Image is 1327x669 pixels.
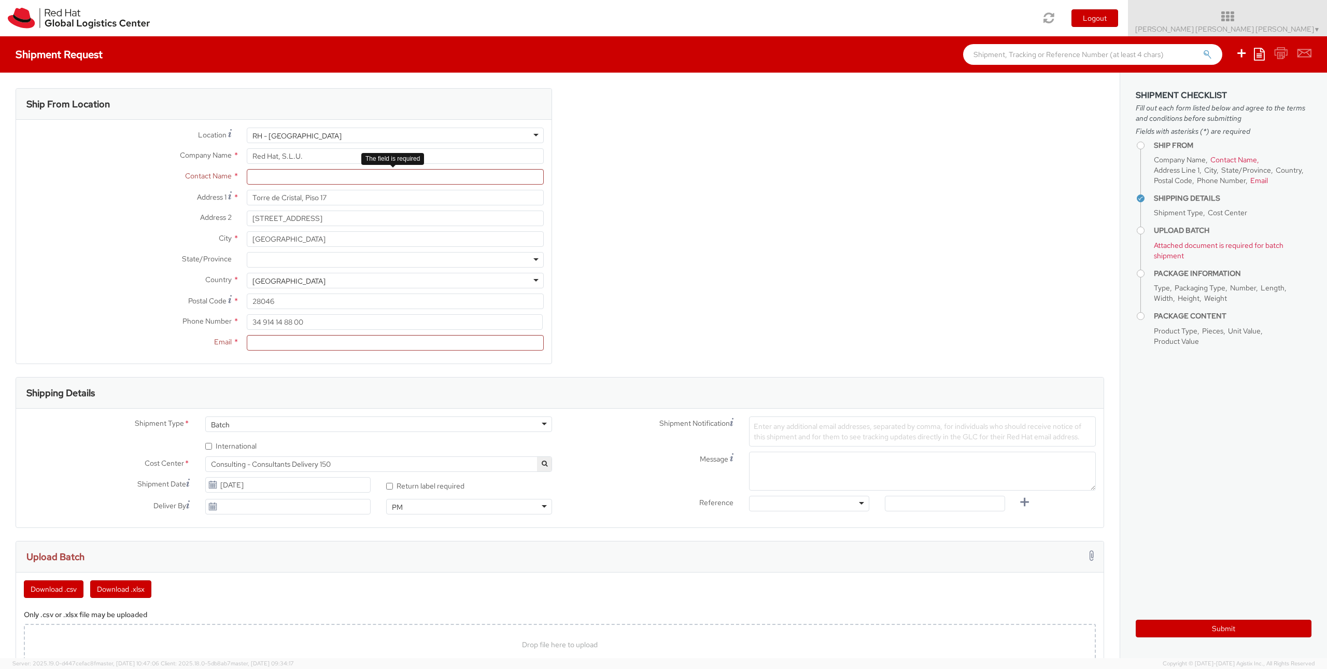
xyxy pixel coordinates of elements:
[182,316,232,326] span: Phone Number
[219,233,232,243] span: City
[231,660,294,667] span: master, [DATE] 09:34:17
[1197,176,1246,185] span: Phone Number
[24,580,83,598] button: Download .csv
[1250,176,1268,185] span: Email
[1154,176,1192,185] span: Postal Code
[252,131,342,141] div: RH - [GEOGRAPHIC_DATA]
[386,479,466,491] label: Return label required
[180,150,232,160] span: Company Name
[211,420,230,430] div: Batch
[1178,294,1199,303] span: Height
[135,418,184,430] span: Shipment Type
[1163,660,1315,668] span: Copyright © [DATE]-[DATE] Agistix Inc., All Rights Reserved
[1071,9,1118,27] button: Logout
[1136,103,1311,123] span: Fill out each form listed below and agree to the terms and conditions before submitting
[96,660,159,667] span: master, [DATE] 10:47:06
[522,640,598,649] span: Drop file here to upload
[386,483,393,490] input: Return label required
[659,418,730,429] span: Shipment Notification
[1204,294,1227,303] span: Weight
[754,422,1081,441] span: Enter any additional email addresses, separated by comma, for individuals who should receive noti...
[1230,283,1256,292] span: Number
[1154,241,1283,260] span: Attached document is required for batch shipment
[200,213,232,222] span: Address 2
[1154,165,1199,175] span: Address Line 1
[153,500,186,511] span: Deliver By
[12,660,159,667] span: Server: 2025.19.0-d447cefac8f
[1228,326,1261,336] span: Unit Value
[137,479,186,490] span: Shipment Date
[1154,208,1203,217] span: Shipment Type
[188,296,227,305] span: Postal Code
[1154,270,1311,277] h4: Package Information
[1175,283,1225,292] span: Packaging Type
[1135,24,1320,34] span: [PERSON_NAME] [PERSON_NAME] [PERSON_NAME]
[145,458,184,470] span: Cost Center
[1154,326,1197,336] span: Product Type
[8,8,150,29] img: rh-logistics-00dfa346123c4ec078e1.svg
[252,276,326,286] div: [GEOGRAPHIC_DATA]
[1210,155,1257,164] span: Contact Name
[161,660,294,667] span: Client: 2025.18.0-5db8ab7
[198,130,227,140] span: Location
[392,502,403,512] div: PM
[185,171,232,180] span: Contact Name
[1136,91,1311,100] h3: Shipment Checklist
[205,443,212,450] input: International
[26,99,110,109] h3: Ship From Location
[90,580,151,598] button: Download .xlsx
[1154,155,1206,164] span: Company Name
[1276,165,1302,175] span: Country
[361,153,424,165] div: The field is required
[1154,337,1199,346] span: Product Value
[1154,294,1173,303] span: Width
[1154,142,1311,149] h4: Ship From
[197,192,227,202] span: Address 1
[963,44,1222,65] input: Shipment, Tracking or Reference Number (at least 4 chars)
[1208,208,1247,217] span: Cost Center
[182,254,232,263] span: State/Province
[16,49,103,60] h4: Shipment Request
[1154,283,1170,292] span: Type
[700,454,728,464] span: Message
[205,275,232,284] span: Country
[1221,165,1271,175] span: State/Province
[211,459,546,469] span: Consulting - Consultants Delivery 150
[214,337,232,346] span: Email
[1261,283,1284,292] span: Length
[1136,620,1311,637] button: Submit
[205,456,552,472] span: Consulting - Consultants Delivery 150
[699,498,733,507] span: Reference
[26,552,84,562] h3: Upload Batch
[1154,227,1311,234] h4: Upload Batch
[1154,194,1311,202] h4: Shipping Details
[1204,165,1217,175] span: City
[1136,126,1311,136] span: Fields with asterisks (*) are required
[1154,312,1311,320] h4: Package Content
[205,439,258,451] label: International
[1314,25,1320,34] span: ▼
[1202,326,1223,336] span: Pieces
[26,388,95,398] h3: Shipping Details
[24,611,1096,619] h5: Only .csv or .xlsx file may be uploaded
